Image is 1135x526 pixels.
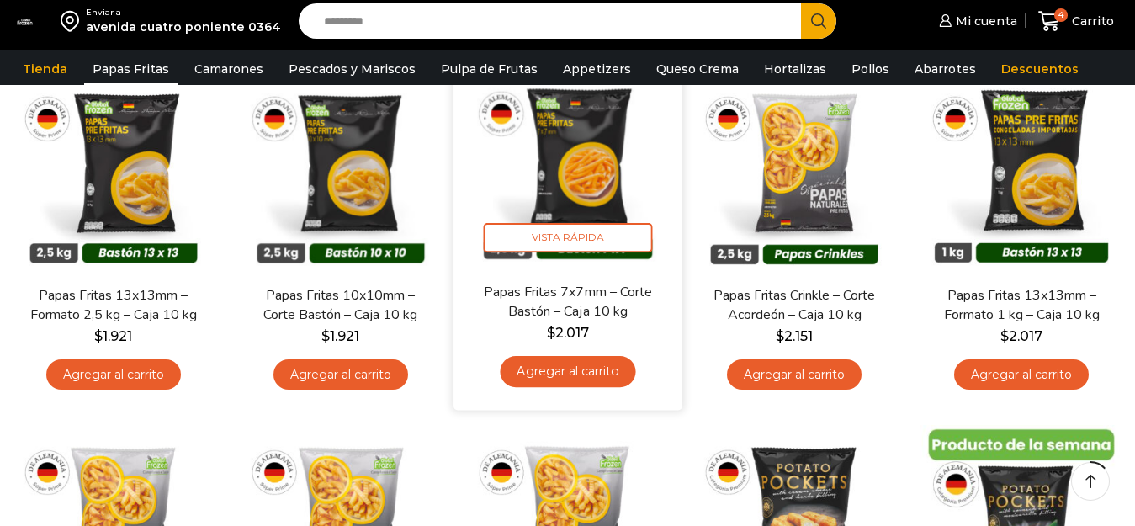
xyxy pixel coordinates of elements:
span: $ [546,324,554,340]
a: Tienda [14,53,76,85]
span: Mi cuenta [952,13,1017,29]
bdi: 1.921 [94,328,132,344]
span: 4 [1054,8,1068,22]
div: Enviar a [86,7,281,19]
span: $ [1000,328,1009,344]
a: Appetizers [554,53,639,85]
a: Abarrotes [906,53,984,85]
bdi: 2.151 [776,328,813,344]
a: Papas Fritas 7x7mm – Corte Bastón – Caja 10 kg [476,282,659,321]
span: Carrito [1068,13,1114,29]
a: Queso Crema [648,53,747,85]
a: 4 Carrito [1034,2,1118,41]
a: Agregar al carrito: “Papas Fritas Crinkle - Corte Acordeón - Caja 10 kg” [727,359,862,391]
a: Descuentos [993,53,1087,85]
a: Mi cuenta [935,4,1017,38]
a: Papas Fritas Crinkle – Corte Acordeón – Caja 10 kg [703,286,885,325]
a: Pescados y Mariscos [280,53,424,85]
span: $ [776,328,784,344]
bdi: 2.017 [546,324,588,340]
a: Papas Fritas [84,53,178,85]
a: Hortalizas [756,53,835,85]
button: Search button [801,3,836,39]
a: Pollos [843,53,898,85]
bdi: 1.921 [321,328,359,344]
a: Papas Fritas 13x13mm – Formato 1 kg – Caja 10 kg [931,286,1112,325]
a: Pulpa de Frutas [432,53,546,85]
a: Agregar al carrito: “Papas Fritas 10x10mm - Corte Bastón - Caja 10 kg” [273,359,408,391]
a: Camarones [186,53,272,85]
a: Papas Fritas 13x13mm – Formato 2,5 kg – Caja 10 kg [23,286,204,325]
span: $ [94,328,103,344]
span: Vista Rápida [483,223,652,252]
a: Agregar al carrito: “Papas Fritas 7x7mm - Corte Bastón - Caja 10 kg” [500,356,635,387]
a: Agregar al carrito: “Papas Fritas 13x13mm - Formato 2,5 kg - Caja 10 kg” [46,359,181,391]
span: $ [321,328,330,344]
div: avenida cuatro poniente 0364 [86,19,281,35]
img: address-field-icon.svg [61,7,86,35]
a: Papas Fritas 10x10mm – Corte Bastón – Caja 10 kg [250,286,432,325]
a: Agregar al carrito: “Papas Fritas 13x13mm - Formato 1 kg - Caja 10 kg” [954,359,1089,391]
bdi: 2.017 [1000,328,1042,344]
